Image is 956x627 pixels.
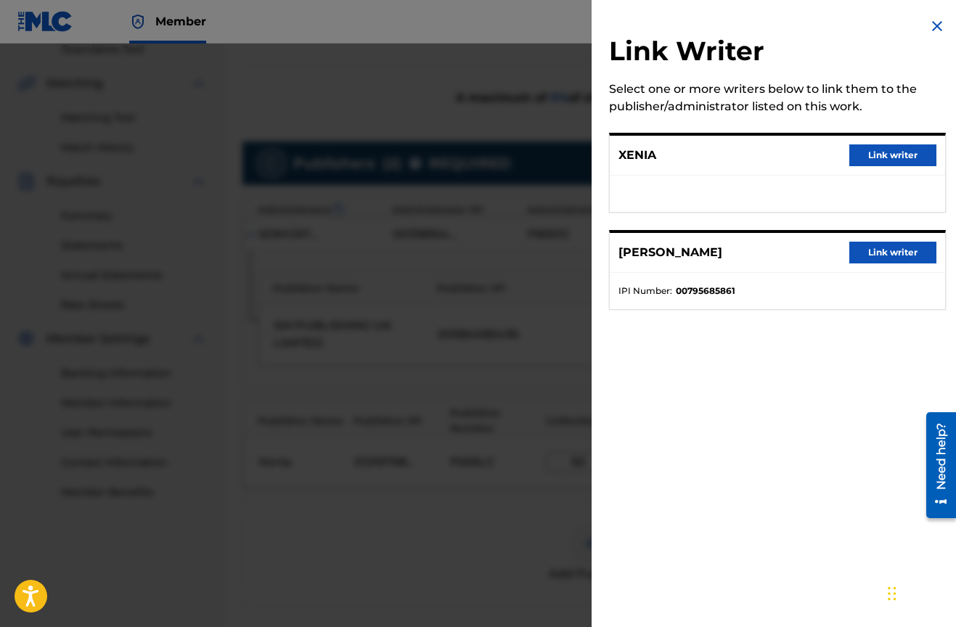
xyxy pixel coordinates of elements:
span: Member [155,13,206,30]
button: Link writer [849,242,936,263]
button: Link writer [849,144,936,166]
img: MLC Logo [17,11,73,32]
div: Select one or more writers below to link them to the publisher/administrator listed on this work. [609,81,946,115]
p: XENIA [618,147,656,164]
iframe: Resource Center [915,406,956,525]
p: [PERSON_NAME] [618,244,722,261]
iframe: Chat Widget [883,557,956,627]
strong: 00795685861 [676,284,735,298]
div: Drag [888,572,896,615]
img: Top Rightsholder [129,13,147,30]
span: IPI Number : [618,284,672,298]
h2: Link Writer [609,35,946,72]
